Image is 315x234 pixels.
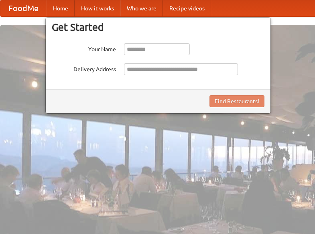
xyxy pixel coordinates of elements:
[209,95,264,107] button: Find Restaurants!
[52,63,116,73] label: Delivery Address
[75,0,120,16] a: How it works
[0,0,47,16] a: FoodMe
[120,0,163,16] a: Who we are
[52,21,264,33] h3: Get Started
[163,0,211,16] a: Recipe videos
[52,43,116,53] label: Your Name
[47,0,75,16] a: Home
